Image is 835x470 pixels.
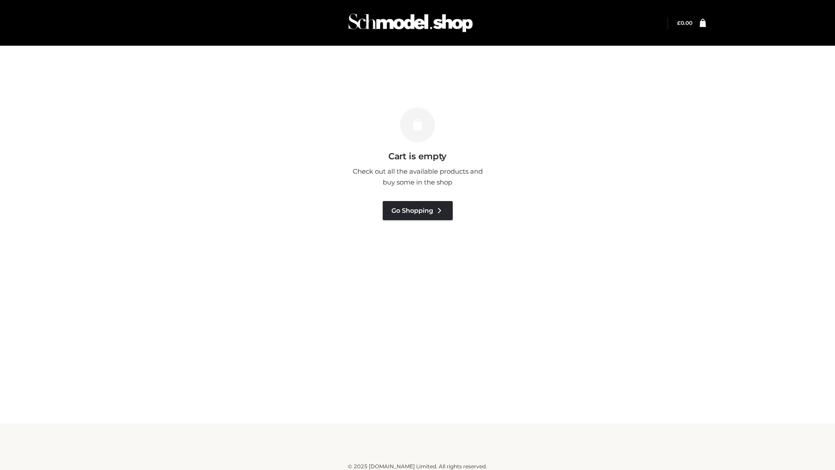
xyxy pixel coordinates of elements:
[348,166,487,188] p: Check out all the available products and buy some in the shop
[677,20,681,26] span: £
[677,20,692,26] a: £0.00
[383,201,453,220] a: Go Shopping
[345,6,476,40] img: Schmodel Admin 964
[149,151,686,161] h3: Cart is empty
[677,20,692,26] bdi: 0.00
